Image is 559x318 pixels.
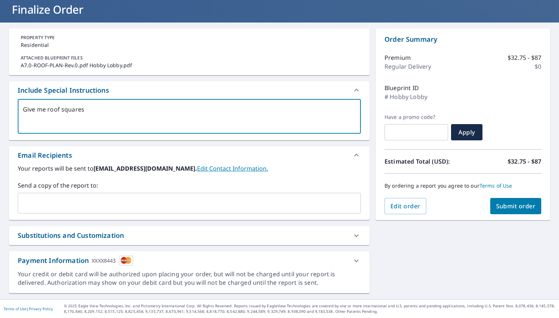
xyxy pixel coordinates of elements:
[94,164,197,172] b: [EMAIL_ADDRESS][DOMAIN_NAME].
[64,303,555,314] p: © 2025 Eagle View Technologies, Inc. and Pictometry International Corp. All Rights Reserved. Repo...
[384,182,541,189] p: By ordering a report you agree to our
[21,61,358,69] p: A7.0-ROOF-PLAN-Rev.0.pdf Hobby Lobby.pdf
[480,182,512,189] a: Terms of Use
[451,124,482,140] button: Apply
[18,256,133,266] div: Payment Information
[508,157,541,166] p: $32.75 - $87
[508,53,541,62] p: $32.75 - $87
[490,198,542,214] button: Submit order
[18,230,124,240] div: Substitutions and Customization
[9,226,370,245] div: Substitutions and Customization
[390,202,420,210] span: Edit order
[21,55,358,61] p: ATTACHED BLUEPRINT FILES
[384,83,419,92] p: Blueprint ID
[384,53,411,62] p: Premium
[535,62,541,71] p: $0
[18,181,361,190] label: Send a copy of the report to:
[384,62,431,71] p: Regular Delivery
[29,306,53,311] a: Privacy Policy
[384,34,541,44] p: Order Summary
[384,157,463,166] p: Estimated Total (USD):
[18,150,72,160] div: Email Recipients
[384,198,426,214] button: Edit order
[92,256,116,266] div: XXXX8443
[457,128,477,136] span: Apply
[9,146,370,164] div: Email Recipients
[21,41,358,49] p: Residential
[4,307,53,311] p: |
[18,270,361,287] div: Your credit or debit card will be authorized upon placing your order, but will not be charged unt...
[18,85,109,95] div: Include Special Instructions
[384,92,427,101] p: # Hobby Lobby
[23,106,356,127] textarea: Give me roof squares
[21,34,358,41] p: PROPERTY TYPE
[18,164,361,173] label: Your reports will be sent to
[384,114,448,120] label: Have a promo code?
[9,2,550,17] h1: Finalize Order
[4,306,27,311] a: Terms of Use
[9,251,370,270] div: Payment InformationXXXX8443cardImage
[197,164,268,172] a: EditContactInfo
[496,202,536,210] span: Submit order
[9,81,370,99] div: Include Special Instructions
[119,256,133,266] img: cardImage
